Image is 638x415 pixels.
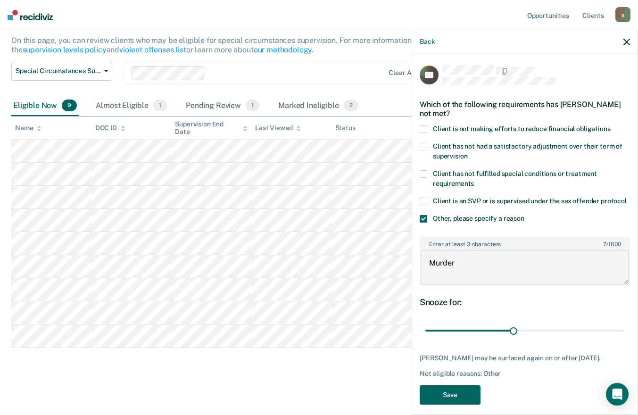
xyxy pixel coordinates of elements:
[16,67,100,75] span: Special Circumstances Supervision
[420,385,481,405] button: Save
[420,297,630,307] div: Snooze for:
[184,96,261,116] div: Pending Review
[433,170,597,187] span: Client has not fulfilled special conditions or treatment requirements
[276,96,360,116] div: Marked Ineligible
[606,383,629,406] div: Open Intercom Messenger
[420,354,630,362] div: [PERSON_NAME] may be surfaced again on or after [DATE].
[615,7,630,22] div: g
[23,45,107,54] a: supervision levels policy
[344,100,358,112] span: 2
[433,197,627,205] span: Client is an SVP or is supervised under the sex offender protocol
[433,215,524,222] span: Other, please specify a reason
[433,125,611,133] span: Client is not making efforts to reduce financial obligations
[420,38,435,46] button: Back
[603,241,606,248] span: 7
[421,250,629,285] textarea: Murder
[255,124,301,132] div: Last Viewed
[603,241,621,248] span: / 1600
[11,96,79,116] div: Eligible Now
[421,237,629,248] label: Enter at least 3 characters
[433,142,622,160] span: Client has not had a satisfactory adjustment over their term of supervision
[420,370,630,378] div: Not eligible reasons: Other
[95,124,125,132] div: DOC ID
[62,100,77,112] span: 9
[335,124,356,132] div: Status
[246,100,259,112] span: 1
[389,69,429,77] div: Clear agents
[420,92,630,125] div: Which of the following requirements has [PERSON_NAME] not met?
[8,10,53,20] img: Recidiviz
[153,100,167,112] span: 1
[15,124,41,132] div: Name
[175,120,248,136] div: Supervision End Date
[94,96,169,116] div: Almost Eligible
[254,45,312,54] a: our methodology
[119,45,186,54] a: violent offenses list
